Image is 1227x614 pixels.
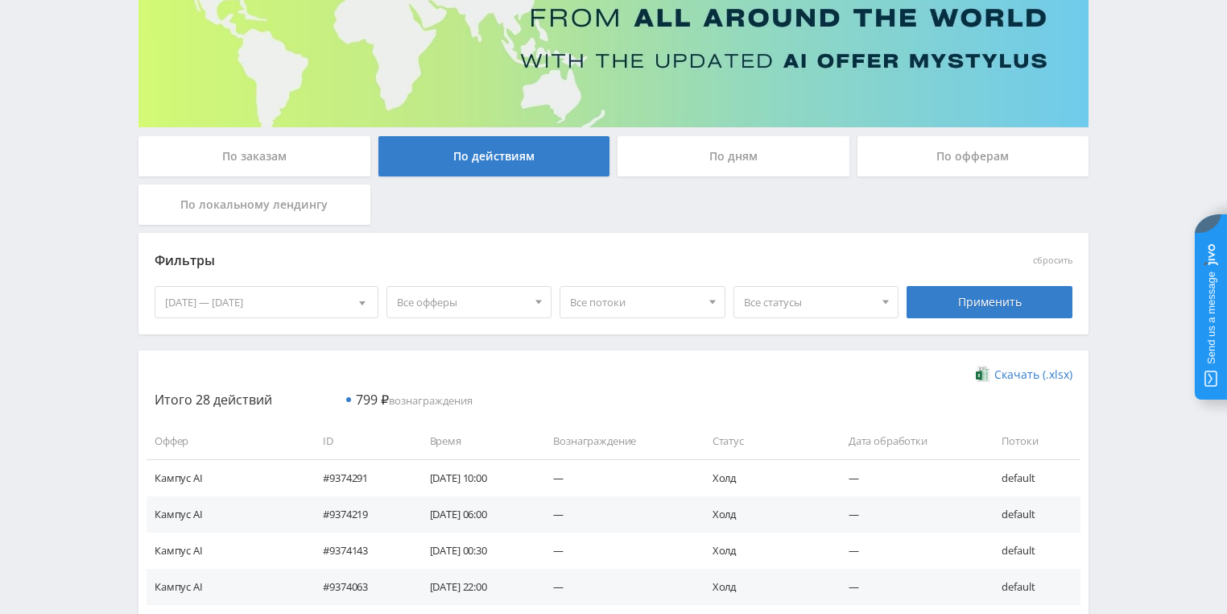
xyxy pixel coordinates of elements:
[985,569,1080,605] td: default
[155,391,272,409] span: Итого 28 действий
[696,496,832,533] td: Холд
[832,533,986,569] td: —
[414,423,538,459] td: Время
[985,459,1080,496] td: default
[696,569,832,605] td: Холд
[138,136,370,176] div: По заказам
[307,569,413,605] td: #9374063
[155,287,378,317] div: [DATE] — [DATE]
[832,459,986,496] td: —
[147,423,307,459] td: Оффер
[414,533,538,569] td: [DATE] 00:30
[155,249,841,273] div: Фильтры
[414,496,538,533] td: [DATE] 06:00
[976,367,1072,383] a: Скачать (.xlsx)
[832,496,986,533] td: —
[976,366,989,382] img: xlsx
[744,287,874,317] span: Все статусы
[414,569,538,605] td: [DATE] 22:00
[307,423,413,459] td: ID
[147,569,307,605] td: Кампус AI
[696,423,832,459] td: Статус
[832,569,986,605] td: —
[537,423,696,459] td: Вознаграждение
[696,533,832,569] td: Холд
[857,136,1089,176] div: По офферам
[985,496,1080,533] td: default
[907,286,1072,318] div: Применить
[356,391,389,409] span: 799 ₽
[537,459,696,496] td: —
[537,496,696,533] td: —
[397,287,527,317] span: Все офферы
[307,496,413,533] td: #9374219
[147,496,307,533] td: Кампус AI
[147,459,307,496] td: Кампус AI
[994,368,1072,381] span: Скачать (.xlsx)
[696,459,832,496] td: Холд
[985,423,1080,459] td: Потоки
[1033,255,1072,266] button: сбросить
[356,393,473,408] span: вознаграждения
[832,423,986,459] td: Дата обработки
[985,533,1080,569] td: default
[138,185,370,225] div: По локальному лендингу
[537,569,696,605] td: —
[378,136,610,176] div: По действиям
[307,533,413,569] td: #9374143
[414,459,538,496] td: [DATE] 10:00
[307,459,413,496] td: #9374291
[570,287,700,317] span: Все потоки
[147,533,307,569] td: Кампус AI
[537,533,696,569] td: —
[618,136,849,176] div: По дням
